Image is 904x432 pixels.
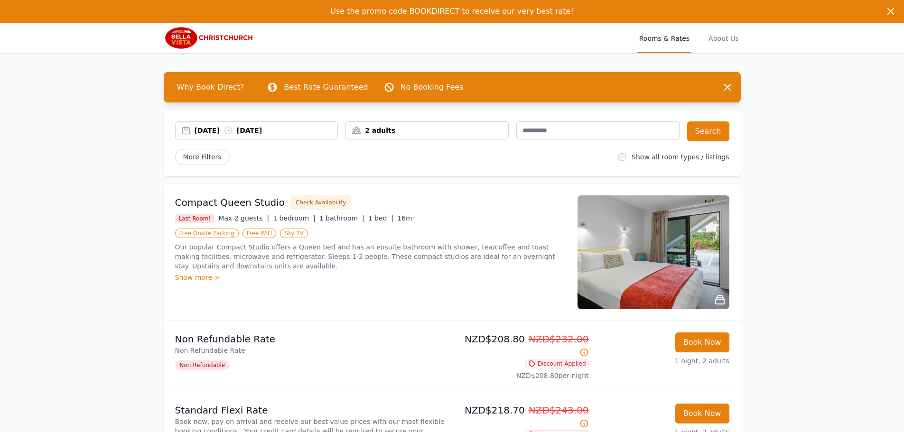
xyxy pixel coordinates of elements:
div: Show more > [175,273,566,282]
p: No Booking Fees [401,82,464,93]
p: Non Refundable Rate [175,346,448,355]
span: Discount Applied [525,359,589,368]
label: Show all room types / listings [632,153,729,161]
span: Non Refundable [175,360,230,370]
span: 1 bed | [368,214,393,222]
h3: Compact Queen Studio [175,196,285,209]
span: Max 2 guests | [218,214,269,222]
button: Check Availability [290,195,351,210]
span: Free Onsite Parking [175,229,239,238]
span: 1 bedroom | [273,214,316,222]
img: Bella Vista Christchurch [164,27,255,49]
div: [DATE] [DATE] [195,126,338,135]
span: NZD$232.00 [529,333,589,345]
p: Best Rate Guaranteed [284,82,368,93]
span: Free WiFi [242,229,277,238]
button: Search [687,121,729,141]
p: Non Refundable Rate [175,332,448,346]
p: Our popular Compact Studio offers a Queen bed and has an ensuite bathroom with shower, tea/coffee... [175,242,566,271]
button: Book Now [675,404,729,423]
span: Why Book Direct? [169,78,252,97]
p: NZD$218.70 [456,404,589,430]
span: NZD$243.00 [529,404,589,416]
button: Book Now [675,332,729,352]
p: NZD$208.80 [456,332,589,359]
span: 16m² [397,214,415,222]
div: 2 adults [346,126,508,135]
span: Last Room! [175,214,215,223]
p: NZD$208.80 per night [456,371,589,380]
span: More Filters [175,149,230,165]
span: Use the promo code BOOKDIRECT to receive our very best rate! [330,7,574,16]
span: 1 bathroom | [319,214,364,222]
span: Sky TV [280,229,308,238]
a: About Us [707,23,740,53]
p: Standard Flexi Rate [175,404,448,417]
p: 1 night, 2 adults [596,356,729,366]
a: Rooms & Rates [637,23,691,53]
